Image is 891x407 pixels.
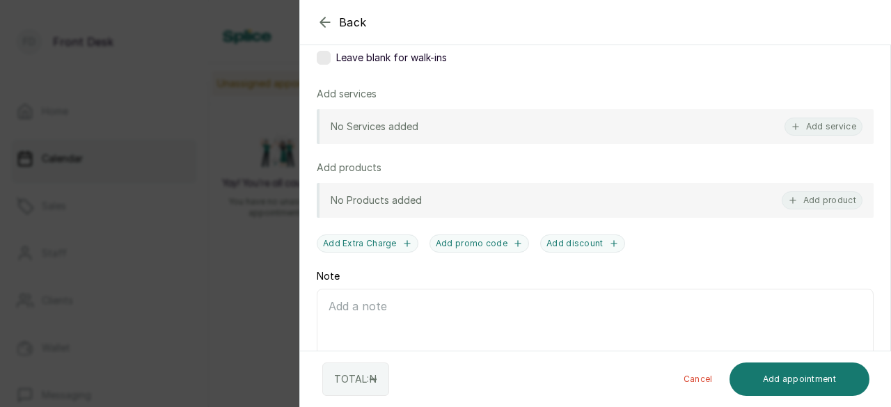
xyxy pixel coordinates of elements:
[317,269,340,283] label: Note
[672,362,724,396] button: Cancel
[317,87,377,101] p: Add services
[784,118,862,136] button: Add service
[317,234,418,253] button: Add Extra Charge
[331,120,418,134] p: No Services added
[334,372,377,386] p: TOTAL: ₦
[331,193,422,207] p: No Products added
[336,51,447,65] span: Leave blank for walk-ins
[339,14,367,31] span: Back
[317,161,381,175] p: Add products
[429,234,529,253] button: Add promo code
[782,191,862,209] button: Add product
[730,362,870,396] button: Add appointment
[540,234,625,253] button: Add discount
[317,14,367,31] button: Back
